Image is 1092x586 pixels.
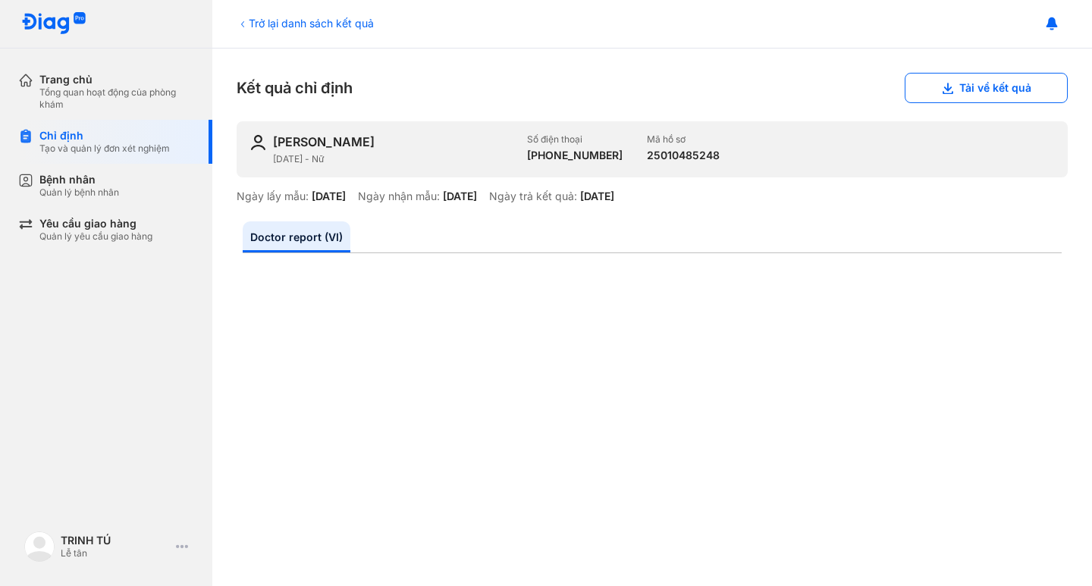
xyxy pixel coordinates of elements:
img: user-icon [249,133,267,152]
div: Lễ tân [61,547,170,559]
div: Kết quả chỉ định [237,73,1068,103]
div: [PHONE_NUMBER] [527,149,623,162]
img: logo [21,12,86,36]
div: Trở lại danh sách kết quả [237,15,374,31]
div: Tổng quan hoạt động của phòng khám [39,86,194,111]
div: Mã hồ sơ [647,133,720,146]
img: logo [24,531,55,562]
div: Quản lý yêu cầu giao hàng [39,230,152,243]
div: Trang chủ [39,73,194,86]
div: TRINH TÚ [61,534,170,547]
div: Tạo và quản lý đơn xét nghiệm [39,143,170,155]
a: Doctor report (VI) [243,221,350,252]
div: Bệnh nhân [39,173,119,186]
div: 25010485248 [647,149,720,162]
button: Tải về kết quả [905,73,1068,103]
div: [DATE] [443,190,477,203]
div: Ngày nhận mẫu: [358,190,440,203]
div: Số điện thoại [527,133,623,146]
div: [DATE] [580,190,614,203]
div: Quản lý bệnh nhân [39,186,119,199]
div: [PERSON_NAME] [273,133,375,150]
div: Chỉ định [39,129,170,143]
div: Ngày lấy mẫu: [237,190,309,203]
div: [DATE] [312,190,346,203]
div: Ngày trả kết quả: [489,190,577,203]
div: [DATE] - Nữ [273,153,515,165]
div: Yêu cầu giao hàng [39,217,152,230]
